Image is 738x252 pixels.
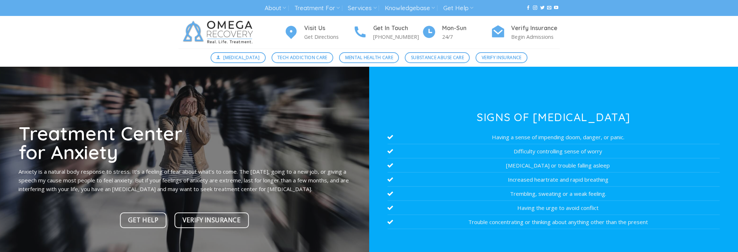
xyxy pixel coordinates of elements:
[387,215,719,229] li: Trouble concentrating or thinking about anything other than the present
[387,187,719,201] li: Trembling, sweating or a weak feeling.
[211,52,266,63] a: [MEDICAL_DATA]
[387,201,719,215] li: Having the urge to avoid conflict
[387,144,719,158] li: Difficulty controlling sense of worry
[265,1,286,15] a: About
[284,24,353,41] a: Visit Us Get Directions
[385,1,435,15] a: Knowledgebase
[442,33,491,41] p: 24/7
[442,24,491,33] h4: Mon-Sun
[19,124,351,162] h1: Treatment Center for Anxiety
[540,5,545,11] a: Follow on Twitter
[183,215,241,225] span: Verify Insurance
[19,167,351,193] p: Anxiety is a natural body response to stress. It’s a feeling of fear about what’s to come. The [D...
[405,52,470,63] a: Substance Abuse Care
[511,24,560,33] h4: Verify Insurance
[345,54,393,61] span: Mental Health Care
[387,112,719,123] h3: Signs of [MEDICAL_DATA]
[547,5,551,11] a: Send us an email
[373,33,422,41] p: [PHONE_NUMBER]
[443,1,473,15] a: Get Help
[277,54,327,61] span: Tech Addiction Care
[482,54,522,61] span: Verify Insurance
[533,5,537,11] a: Follow on Instagram
[294,1,340,15] a: Treatment For
[179,16,260,49] img: Omega Recovery
[387,158,719,173] li: [MEDICAL_DATA] or trouble falling asleep
[304,33,353,41] p: Get Directions
[339,52,399,63] a: Mental Health Care
[120,212,167,228] a: Get Help
[387,130,719,144] li: Having a sense of impending doom, danger, or panic.
[353,24,422,41] a: Get In Touch [PHONE_NUMBER]
[554,5,558,11] a: Follow on YouTube
[128,215,158,225] span: Get Help
[491,24,560,41] a: Verify Insurance Begin Admissions
[511,33,560,41] p: Begin Admissions
[223,54,260,61] span: [MEDICAL_DATA]
[174,212,249,228] a: Verify Insurance
[476,52,527,63] a: Verify Insurance
[373,24,422,33] h4: Get In Touch
[348,1,376,15] a: Services
[387,173,719,187] li: Increased heartrate and rapid breathing
[304,24,353,33] h4: Visit Us
[272,52,334,63] a: Tech Addiction Care
[411,54,464,61] span: Substance Abuse Care
[526,5,530,11] a: Follow on Facebook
